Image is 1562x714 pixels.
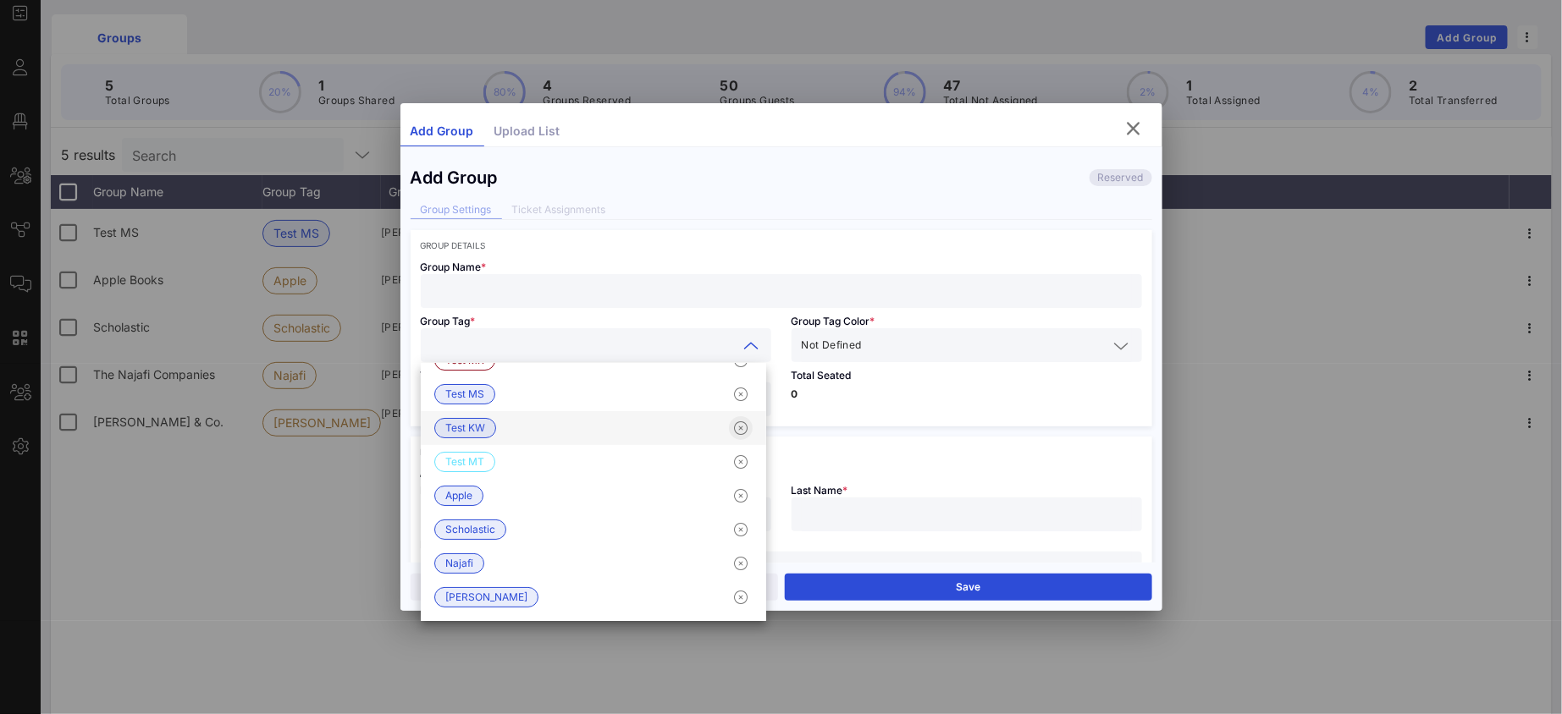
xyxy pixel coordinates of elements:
span: Najafi [445,554,473,573]
span: Scholastic [445,520,495,539]
span: [PERSON_NAME] [445,588,527,607]
span: Group Tag Color [792,315,875,327]
div: Upload List [484,117,571,146]
div: Add Group [411,168,498,188]
p: 0 [792,389,1142,399]
button: Save [785,574,1152,601]
button: Cancel [411,574,778,601]
div: Hosts [421,447,1142,457]
span: Group Tag [421,315,476,327]
div: Reserved [1090,169,1152,186]
span: Test MS [445,385,484,404]
span: Last Name [792,484,848,497]
span: Total Seated [792,369,852,382]
span: Test MT [445,453,484,471]
span: Not Defined [802,337,862,354]
span: Group Name [421,261,487,273]
span: Apple [445,486,472,505]
div: Group Details [421,240,1142,250]
div: Not Defined [792,328,1142,362]
span: Test KW [445,419,485,437]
